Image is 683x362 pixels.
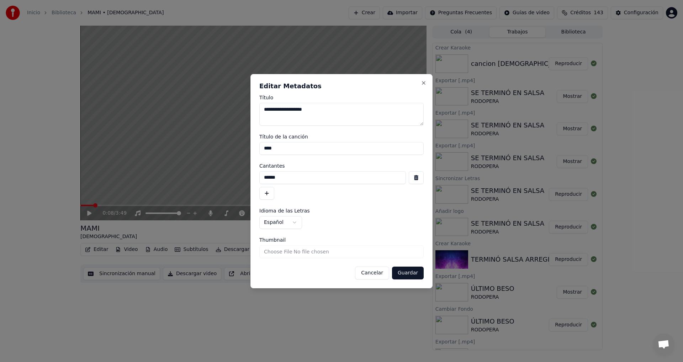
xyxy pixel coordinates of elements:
[259,83,424,89] h2: Editar Metadatos
[259,237,286,242] span: Thumbnail
[259,95,424,100] label: Título
[392,267,424,279] button: Guardar
[259,134,424,139] label: Título de la canción
[259,163,424,168] label: Cantantes
[355,267,389,279] button: Cancelar
[259,208,310,213] span: Idioma de las Letras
